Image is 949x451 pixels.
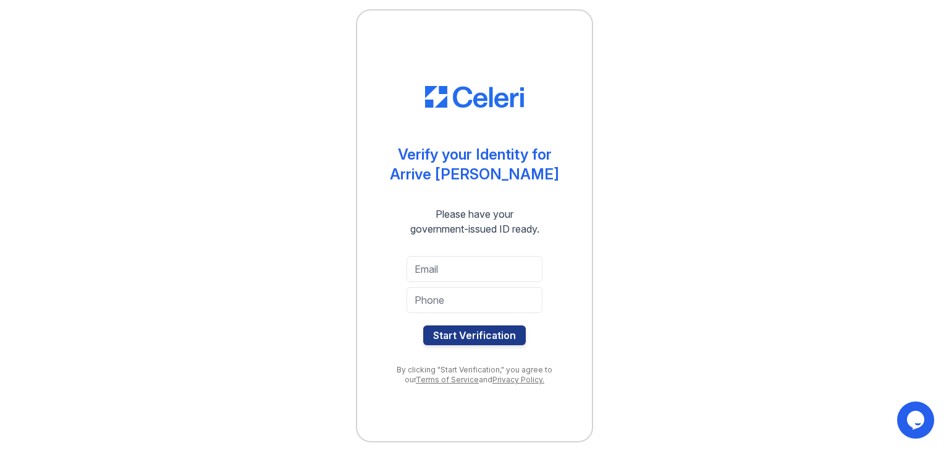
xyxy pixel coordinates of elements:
input: Email [407,256,542,282]
img: CE_Logo_Blue-a8612792a0a2168367f1c8372b55b34899dd931a85d93a1a3d3e32e68fde9ad4.png [425,86,524,108]
input: Phone [407,287,542,313]
button: Start Verification [423,325,526,345]
a: Privacy Policy. [492,375,544,384]
iframe: chat widget [897,402,937,439]
div: By clicking "Start Verification," you agree to our and [382,365,567,385]
a: Terms of Service [416,375,479,384]
div: Please have your government-issued ID ready. [388,207,562,236]
div: Verify your Identity for Arrive [PERSON_NAME] [390,145,559,184]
